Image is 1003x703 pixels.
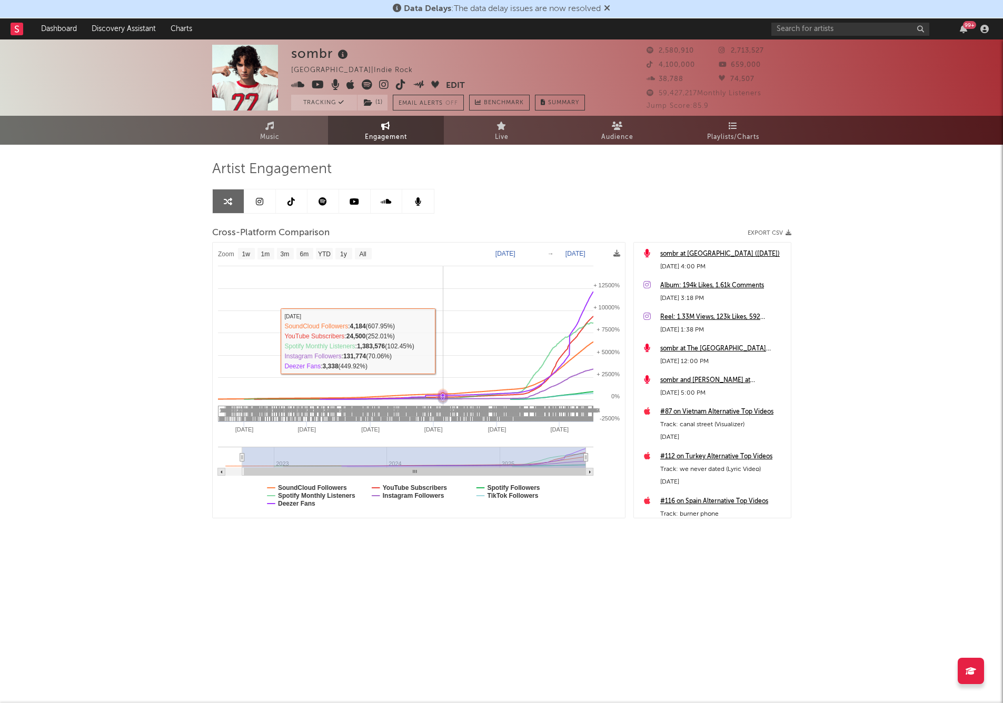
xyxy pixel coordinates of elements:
a: sombr and [PERSON_NAME] at [PERSON_NAME][GEOGRAPHIC_DATA], [GEOGRAPHIC_DATA] ([DATE]) [660,374,786,387]
text: -2500% [600,415,620,421]
text: 1w [242,250,250,258]
button: Email AlertsOff [393,95,464,111]
span: 4 [490,407,493,414]
span: 1 [220,407,223,414]
span: 659,000 [719,62,761,68]
span: Data Delays [404,5,451,13]
div: [GEOGRAPHIC_DATA] | Indie Rock [291,64,425,77]
a: #87 on Vietnam Alternative Top Videos [660,406,786,418]
a: Dashboard [34,18,84,39]
text: [DATE] [495,250,515,257]
span: Jump Score: 85.9 [647,103,709,109]
div: sombr at [GEOGRAPHIC_DATA] ([DATE]) [660,248,786,260]
div: Track: we never dated (Lyric Video) [660,463,786,476]
div: [DATE] 12:00 PM [660,355,786,368]
text: 1m [261,250,270,258]
text: YTD [317,250,330,258]
text: 3m [280,250,289,258]
span: 4 [378,407,381,414]
em: Off [445,101,458,106]
span: 4 [455,407,458,414]
span: 4 [358,407,361,414]
span: Engagement [365,131,407,144]
text: TikTok Followers [487,492,538,499]
span: 4 [510,407,513,414]
a: Charts [163,18,200,39]
span: 4 [508,407,511,414]
span: 2 [286,407,290,414]
text: Deezer Fans [278,500,315,507]
text: [DATE] [361,426,380,433]
span: Benchmark [484,97,524,109]
span: Artist Engagement [212,163,332,176]
span: 44 [569,407,575,414]
div: [DATE] [660,431,786,444]
span: 14 [548,407,554,414]
span: 4 [400,407,403,414]
span: 4 [468,407,471,414]
span: Dismiss [604,5,610,13]
span: 4 [518,407,521,414]
span: 4 [482,407,485,414]
button: (1) [357,95,388,111]
a: #116 on Spain Alternative Top Videos [660,495,786,508]
span: 14 [537,407,543,414]
a: Discovery Assistant [84,18,163,39]
text: + 2500% [597,371,620,377]
button: Summary [535,95,585,111]
a: Engagement [328,116,444,145]
span: 4 [454,407,457,414]
text: [DATE] [565,250,585,257]
div: Album: 194k Likes, 1.61k Comments [660,279,786,292]
span: 4 [516,407,519,414]
span: 38,788 [647,76,683,83]
span: 4 [480,407,483,414]
span: 2 [453,407,456,414]
span: 4 [315,407,319,414]
span: Audience [601,131,633,144]
button: 99+ [960,25,967,33]
a: Audience [560,116,676,145]
span: Music [260,131,280,144]
span: 4 [253,407,256,414]
text: [DATE] [488,426,506,433]
a: #112 on Turkey Alternative Top Videos [660,450,786,463]
button: Tracking [291,95,357,111]
text: + 5000% [597,349,620,355]
span: 10 [519,407,525,414]
span: ( 1 ) [357,95,388,111]
span: 2,713,527 [719,47,764,54]
text: Spotify Followers [487,484,540,491]
span: 14 [539,407,545,414]
span: 4,100,000 [647,62,695,68]
div: sombr at The [GEOGRAPHIC_DATA] ([DATE]) [660,343,786,355]
span: 4 [507,407,510,414]
span: 4 [479,407,482,414]
text: Spotify Monthly Listeners [278,492,355,499]
button: Edit [446,79,465,93]
div: [DATE] 4:00 PM [660,260,786,273]
text: YouTube Subscribers [382,484,447,491]
span: 14 [534,407,541,414]
div: Track: canal street (Visualizer) [660,418,786,431]
div: [DATE] 3:18 PM [660,292,786,305]
a: Reel: 1.33M Views, 123k Likes, 592 Comments [660,311,786,324]
span: 1 [313,407,316,414]
text: [DATE] [424,426,442,433]
span: 4 [250,407,253,414]
span: 4 [517,407,520,414]
text: 1y [340,250,347,258]
span: 24 [570,407,577,414]
span: 2,580,910 [647,47,694,54]
input: Search for artists [771,23,929,36]
span: 4 [458,407,461,414]
span: 59,427,217 Monthly Listeners [647,90,761,97]
div: [DATE] 5:00 PM [660,387,786,399]
span: 1 [309,407,312,414]
span: 4 [343,407,346,414]
text: 0% [611,393,620,399]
